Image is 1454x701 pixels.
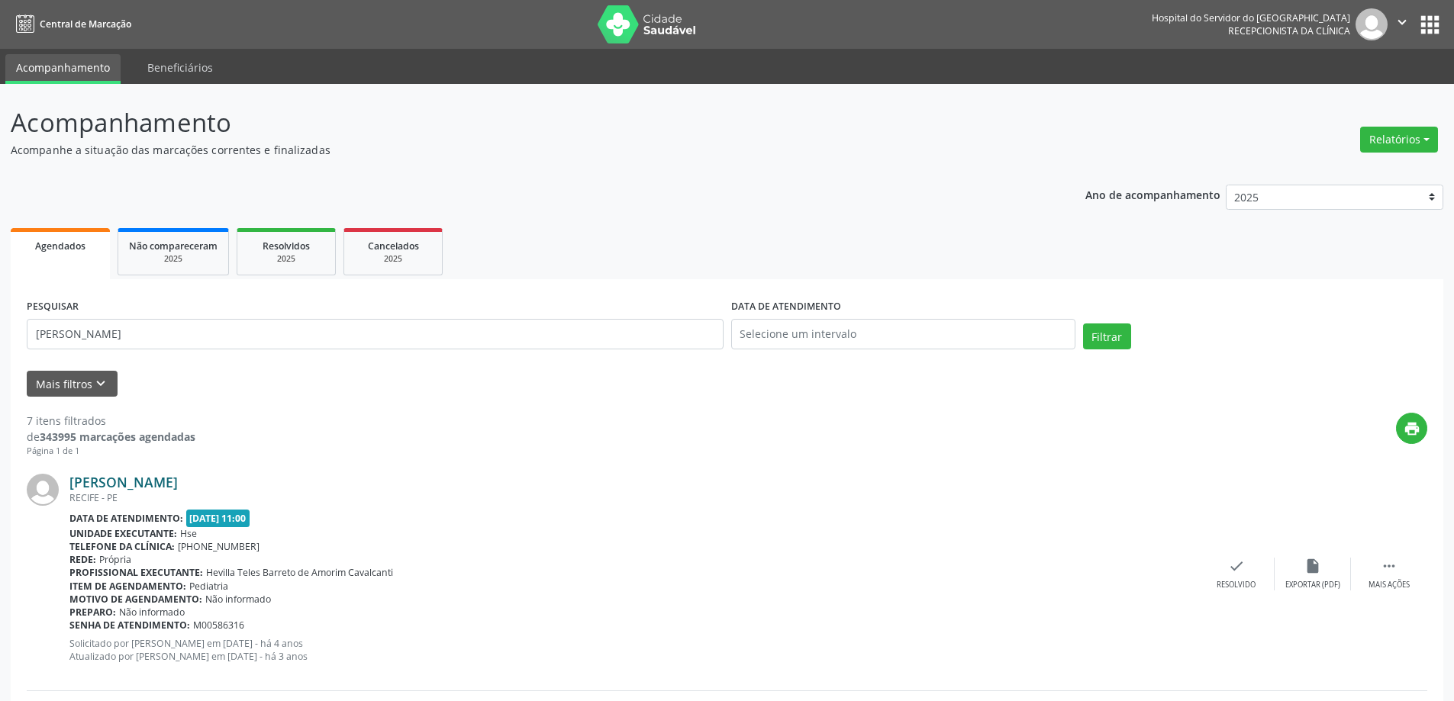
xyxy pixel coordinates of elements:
i: print [1404,420,1420,437]
span: Pediatria [189,580,228,593]
span: Recepcionista da clínica [1228,24,1350,37]
label: DATA DE ATENDIMENTO [731,295,841,319]
span: Cancelados [368,240,419,252]
div: 2025 [129,253,218,265]
p: Acompanhamento [11,104,1014,142]
span: Própria [99,553,131,566]
b: Senha de atendimento: [69,619,190,632]
i:  [1394,14,1410,31]
span: Central de Marcação [40,18,131,31]
p: Ano de acompanhamento [1085,185,1220,204]
span: Hse [180,527,197,540]
img: img [27,474,59,506]
button: print [1396,413,1427,444]
div: Resolvido [1217,580,1256,590]
button: Relatórios [1360,127,1438,153]
a: Acompanhamento [5,54,121,84]
button: Filtrar [1083,323,1131,349]
div: 2025 [355,253,431,265]
button: apps [1417,11,1443,38]
button: Mais filtroskeyboard_arrow_down [27,371,118,397]
span: Hevilla Teles Barreto de Amorim Cavalcanti [206,566,393,579]
input: Nome, código do beneficiário ou CPF [27,319,724,349]
div: 2025 [248,253,324,265]
a: Beneficiários [137,54,224,81]
i: check [1228,558,1245,574]
span: Não compareceram [129,240,218,252]
div: RECIFE - PE [69,491,1198,504]
div: Exportar (PDF) [1285,580,1340,590]
span: Agendados [35,240,85,252]
b: Data de atendimento: [69,512,183,525]
i: insert_drive_file [1304,558,1321,574]
div: Hospital do Servidor do [GEOGRAPHIC_DATA] [1152,11,1350,24]
div: Mais ações [1369,580,1410,590]
a: [PERSON_NAME] [69,474,178,490]
strong: 343995 marcações agendadas [40,429,195,444]
label: PESQUISAR [27,295,79,319]
span: Não informado [205,593,271,606]
div: de [27,429,195,445]
b: Item de agendamento: [69,580,186,593]
div: Página 1 de 1 [27,445,195,458]
img: img [1356,8,1388,40]
div: 7 itens filtrados [27,413,195,429]
span: M00586316 [193,619,244,632]
p: Solicitado por [PERSON_NAME] em [DATE] - há 4 anos Atualizado por [PERSON_NAME] em [DATE] - há 3 ... [69,637,1198,663]
p: Acompanhe a situação das marcações correntes e finalizadas [11,142,1014,158]
i: keyboard_arrow_down [92,375,109,392]
b: Telefone da clínica: [69,540,175,553]
span: [PHONE_NUMBER] [178,540,260,553]
span: Resolvidos [263,240,310,252]
b: Rede: [69,553,96,566]
button:  [1388,8,1417,40]
span: Não informado [119,606,185,619]
a: Central de Marcação [11,11,131,37]
b: Preparo: [69,606,116,619]
i:  [1381,558,1398,574]
input: Selecione um intervalo [731,319,1075,349]
span: [DATE] 11:00 [186,510,250,527]
b: Unidade executante: [69,527,177,540]
b: Profissional executante: [69,566,203,579]
b: Motivo de agendamento: [69,593,202,606]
